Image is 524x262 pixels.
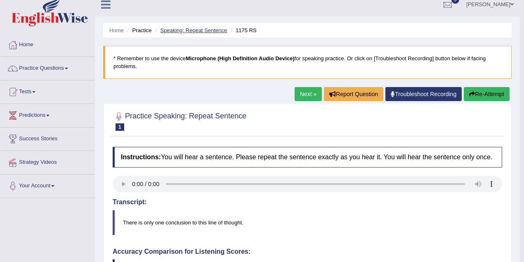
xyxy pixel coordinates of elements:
h2: Practice Speaking: Repeat Sentence [113,110,246,131]
a: Troubleshoot Recording [385,87,462,101]
a: Predictions [0,104,94,125]
b: Instructions: [121,153,161,161]
a: Speaking: Repeat Sentence [160,27,227,33]
h4: Transcript: [113,198,502,206]
blockquote: There is only one conclusion to this line of thought. [113,210,502,235]
a: Strategy Videos [0,151,94,172]
li: Practice [125,26,151,34]
b: Microphone (High Definition Audio Device) [186,55,295,61]
a: Next » [295,87,322,101]
blockquote: * Remember to use the device for speaking practice. Or click on [Troubleshoot Recording] button b... [103,46,512,79]
h4: You will hear a sentence. Please repeat the sentence exactly as you hear it. You will hear the se... [113,147,502,168]
h4: Accuracy Comparison for Listening Scores: [113,248,502,255]
a: Home [109,27,124,33]
a: Your Account [0,175,94,195]
li: 1175 RS [229,26,257,34]
a: Tests [0,80,94,101]
button: Report Question [324,87,383,101]
a: Success Stories [0,127,94,148]
a: Home [0,33,94,54]
button: Re-Attempt [464,87,510,101]
a: Practice Questions [0,57,94,78]
span: 1 [116,123,124,131]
